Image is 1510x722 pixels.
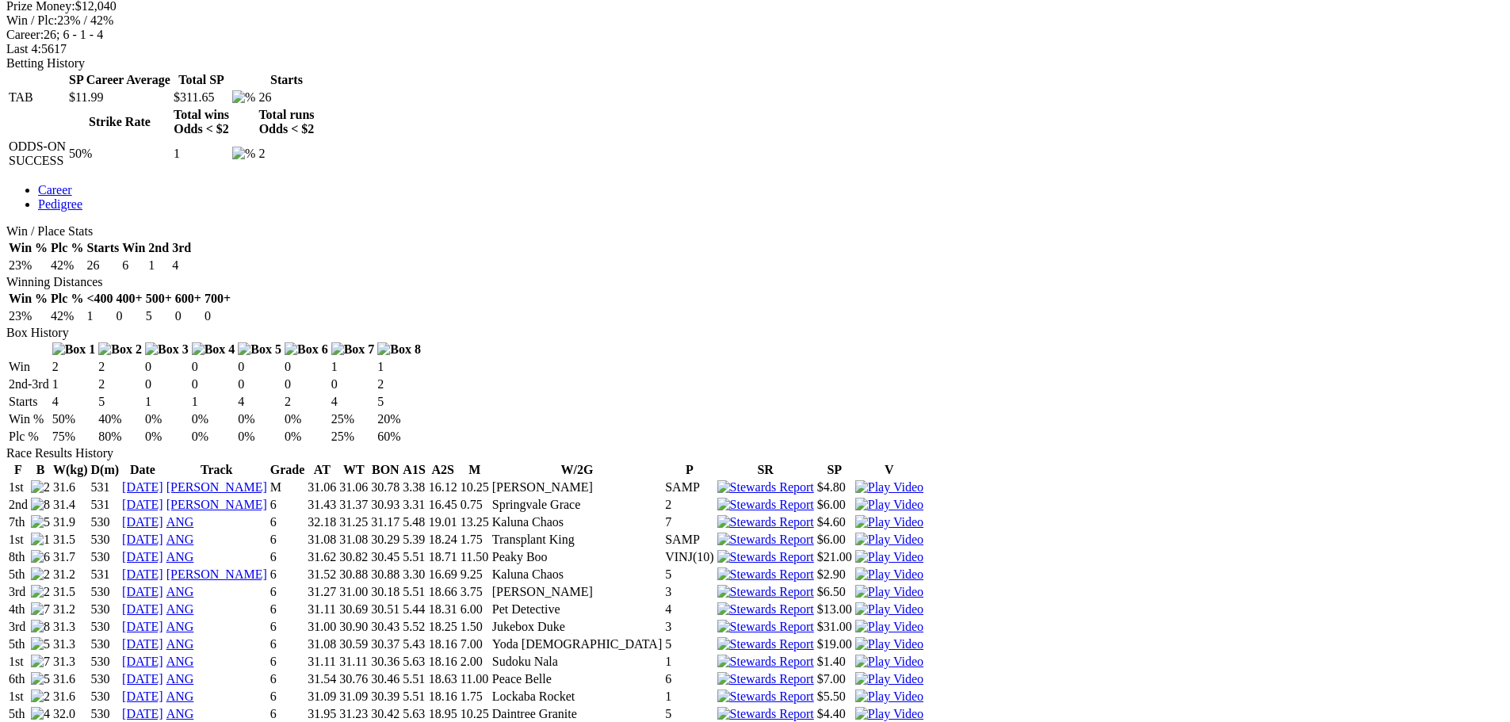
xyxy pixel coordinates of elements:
[338,462,369,478] th: WT
[855,585,923,599] img: Play Video
[122,567,163,581] a: [DATE]
[8,549,29,565] td: 8th
[30,462,51,478] th: B
[855,620,923,634] img: Play Video
[402,532,426,548] td: 5.39
[855,602,923,617] img: Play Video
[116,291,143,307] th: 400+
[52,462,89,478] th: W(kg)
[144,359,189,375] td: 0
[338,567,369,583] td: 30.88
[717,480,814,495] img: Stewards Report
[191,429,236,445] td: 0%
[191,394,236,410] td: 1
[90,514,120,530] td: 530
[307,532,337,548] td: 31.08
[307,549,337,565] td: 31.62
[166,637,194,651] a: ANG
[173,90,230,105] td: $311.65
[855,515,923,529] a: View replay
[664,567,714,583] td: 5
[86,291,113,307] th: <400
[232,90,255,105] img: %
[8,411,50,427] td: Win %
[122,550,163,563] a: [DATE]
[460,479,490,495] td: 10.25
[31,620,50,634] img: 8
[284,411,329,427] td: 0%
[370,479,400,495] td: 30.78
[237,411,282,427] td: 0%
[122,480,163,494] a: [DATE]
[717,533,814,547] img: Stewards Report
[6,446,1504,460] div: Race Results History
[122,498,163,511] a: [DATE]
[816,479,853,495] td: $4.80
[90,584,120,600] td: 530
[855,672,923,686] img: Play Video
[258,72,315,88] th: Starts
[90,497,120,513] td: 531
[855,498,923,511] a: View replay
[338,549,369,565] td: 30.82
[8,429,50,445] td: Plc %
[258,139,315,169] td: 2
[31,707,50,721] img: 4
[717,655,814,669] img: Stewards Report
[855,690,923,704] img: Play Video
[6,56,1504,71] div: Betting History
[428,462,458,478] th: A2S
[338,479,369,495] td: 31.06
[460,497,490,513] td: 0.75
[855,672,923,686] a: View replay
[370,462,400,478] th: BON
[122,533,163,546] a: [DATE]
[460,549,490,565] td: 11.50
[855,585,923,598] a: View replay
[270,584,306,600] td: 6
[8,308,48,324] td: 23%
[122,707,163,720] a: [DATE]
[145,342,189,357] img: Box 3
[460,584,490,600] td: 3.75
[122,690,163,703] a: [DATE]
[97,429,143,445] td: 80%
[90,479,120,495] td: 531
[331,394,376,410] td: 4
[270,497,306,513] td: 6
[31,637,50,651] img: 5
[191,359,236,375] td: 0
[428,514,458,530] td: 19.01
[370,514,400,530] td: 31.17
[338,584,369,600] td: 31.00
[166,585,194,598] a: ANG
[238,342,281,357] img: Box 5
[377,394,422,410] td: 5
[122,602,163,616] a: [DATE]
[428,532,458,548] td: 18.24
[6,13,1504,28] div: 23% / 42%
[97,411,143,427] td: 40%
[68,90,171,105] td: $11.99
[8,394,50,410] td: Starts
[192,342,235,357] img: Box 4
[6,224,1504,239] div: Win / Place Stats
[31,498,50,512] img: 8
[717,620,814,634] img: Stewards Report
[855,690,923,703] a: View replay
[50,308,84,324] td: 42%
[331,411,376,427] td: 25%
[52,532,89,548] td: 31.5
[166,462,268,478] th: Track
[31,585,50,599] img: 2
[491,462,663,478] th: W/2G
[855,637,923,651] img: Play Video
[8,497,29,513] td: 2nd
[122,515,163,529] a: [DATE]
[402,479,426,495] td: 3.38
[68,72,171,88] th: SP Career Average
[717,672,814,686] img: Stewards Report
[8,240,48,256] th: Win %
[377,359,422,375] td: 1
[173,139,230,169] td: 1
